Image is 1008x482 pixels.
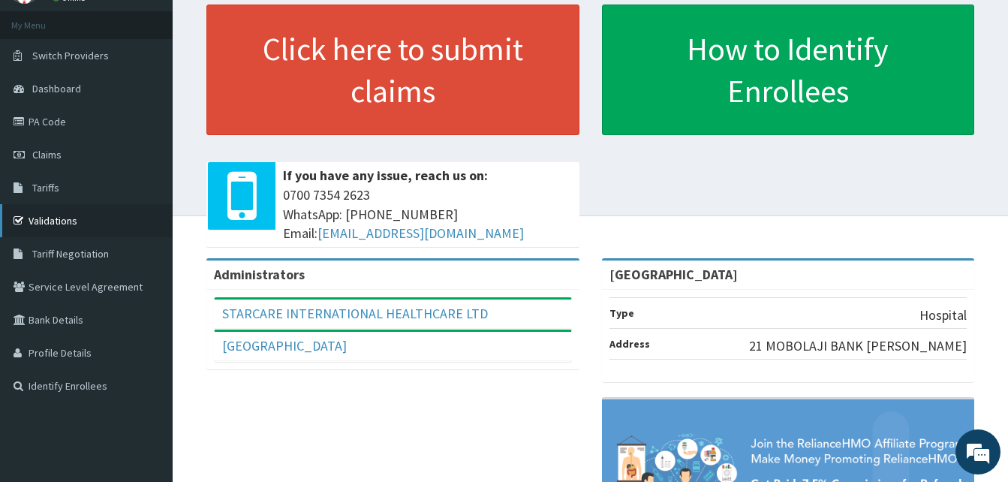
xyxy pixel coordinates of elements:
[8,322,286,375] textarea: Type your message and hit 'Enter'
[609,266,738,283] strong: [GEOGRAPHIC_DATA]
[32,148,62,161] span: Claims
[32,181,59,194] span: Tariffs
[32,82,81,95] span: Dashboard
[317,224,524,242] a: [EMAIL_ADDRESS][DOMAIN_NAME]
[32,247,109,261] span: Tariff Negotiation
[919,306,967,325] p: Hospital
[283,185,572,243] span: 0700 7354 2623 WhatsApp: [PHONE_NUMBER] Email:
[749,336,967,356] p: 21 MOBOLAJI BANK [PERSON_NAME]
[87,145,207,297] span: We're online!
[206,5,579,135] a: Click here to submit claims
[222,305,488,322] a: STARCARE INTERNATIONAL HEALTHCARE LTD
[214,266,305,283] b: Administrators
[222,337,347,354] a: [GEOGRAPHIC_DATA]
[283,167,488,184] b: If you have any issue, reach us on:
[32,49,109,62] span: Switch Providers
[609,306,634,320] b: Type
[609,337,650,351] b: Address
[602,5,975,135] a: How to Identify Enrollees
[246,8,282,44] div: Minimize live chat window
[78,84,252,104] div: Chat with us now
[28,75,61,113] img: d_794563401_company_1708531726252_794563401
